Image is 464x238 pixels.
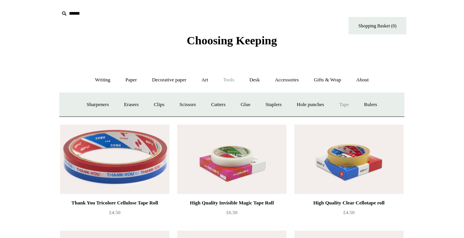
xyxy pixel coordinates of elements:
span: £4.50 [343,209,355,215]
a: Clips [147,95,171,115]
a: Tools [217,70,242,90]
div: High Quality Invisible Magic Tape Roll [179,198,285,208]
span: Choosing Keeping [187,34,277,47]
a: Thank You Tricolore Cellulose Tape Roll £4.50 [60,198,170,230]
div: Thank You Tricolore Cellulose Tape Roll [62,198,168,208]
a: Choosing Keeping [187,40,277,46]
img: Thank You Tricolore Cellulose Tape Roll [60,125,170,194]
a: Thank You Tricolore Cellulose Tape Roll Thank You Tricolore Cellulose Tape Roll [60,125,170,194]
a: Glue [234,95,257,115]
a: High Quality Clear Cellotape roll High Quality Clear Cellotape roll [294,125,404,194]
img: High Quality Clear Cellotape roll [294,125,404,194]
a: Rulers [357,95,384,115]
a: About [350,70,376,90]
a: Tape [333,95,356,115]
img: High Quality Invisible Magic Tape Roll [177,125,287,194]
a: Staplers [259,95,289,115]
div: High Quality Clear Cellotape roll [296,198,402,208]
a: Cutters [204,95,233,115]
a: High Quality Invisible Magic Tape Roll High Quality Invisible Magic Tape Roll [177,125,287,194]
a: Erasers [117,95,146,115]
a: Accessories [268,70,306,90]
a: High Quality Invisible Magic Tape Roll £6.50 [177,198,287,230]
a: Decorative paper [145,70,193,90]
a: Paper [119,70,144,90]
a: Art [195,70,215,90]
span: £6.50 [226,209,237,215]
a: Gifts & Wrap [307,70,348,90]
a: Writing [88,70,118,90]
a: High Quality Clear Cellotape roll £4.50 [294,198,404,230]
a: Hole punches [290,95,331,115]
a: Sharpeners [80,95,116,115]
a: Scissors [173,95,203,115]
a: Shopping Basket (0) [349,17,407,34]
a: Desk [243,70,267,90]
span: £4.50 [109,209,120,215]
